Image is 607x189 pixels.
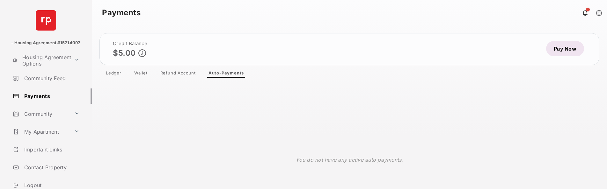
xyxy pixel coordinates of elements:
a: Important Links [10,142,82,157]
a: Community Feed [10,71,92,86]
img: svg+xml;base64,PHN2ZyB4bWxucz0iaHR0cDovL3d3dy53My5vcmcvMjAwMC9zdmciIHdpZHRoPSI2NCIgaGVpZ2h0PSI2NC... [36,10,56,31]
a: Payments [10,88,92,104]
p: - Housing Agreement #15714097 [11,40,80,46]
a: Auto-Payments [203,70,249,78]
strong: Payments [102,9,141,17]
a: Community [10,106,72,122]
p: $5.00 [113,49,136,57]
a: Ledger [101,70,127,78]
a: Housing Agreement Options [10,53,72,68]
a: Refund Account [155,70,201,78]
a: Contact Property [10,160,92,175]
h2: Credit Balance [113,41,148,46]
a: My Apartment [10,124,72,139]
a: Wallet [129,70,153,78]
p: You do not have any active auto payments. [296,156,403,164]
